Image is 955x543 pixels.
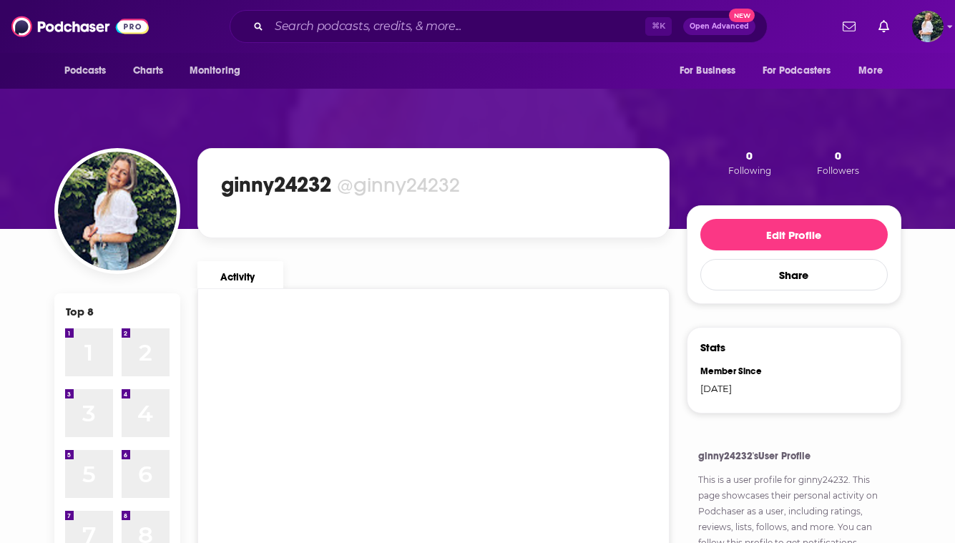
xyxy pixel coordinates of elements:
div: @ginny24232 [337,172,460,197]
span: Followers [817,165,859,176]
span: Charts [133,61,164,81]
img: ginny24232 [58,152,177,270]
span: ⌘ K [645,17,672,36]
button: Edit Profile [700,219,888,250]
span: Logged in as ginny24232 [912,11,944,42]
button: open menu [848,57,901,84]
h1: ginny24232 [221,172,331,197]
button: Show profile menu [912,11,944,42]
button: open menu [180,57,259,84]
button: Open AdvancedNew [683,18,755,35]
button: Share [700,259,888,290]
span: Podcasts [64,61,107,81]
button: 0Followers [813,148,863,177]
img: Podchaser - Follow, Share and Rate Podcasts [11,13,149,40]
span: For Podcasters [763,61,831,81]
input: Search podcasts, credits, & more... [269,15,645,38]
a: ginny24232 [798,474,848,485]
button: 0Following [724,148,775,177]
a: Show notifications dropdown [837,14,861,39]
span: 0 [746,149,753,162]
span: 0 [835,149,841,162]
span: New [729,9,755,22]
img: User Profile [912,11,944,42]
h4: ginny24232's User Profile [698,450,890,462]
a: Charts [124,57,172,84]
a: Show notifications dropdown [873,14,895,39]
button: open menu [670,57,754,84]
span: Monitoring [190,61,240,81]
a: Activity [197,261,283,288]
h3: Stats [700,341,725,354]
div: Member Since [700,366,785,377]
div: Search podcasts, credits, & more... [230,10,768,43]
span: More [858,61,883,81]
span: For Business [680,61,736,81]
div: Top 8 [66,305,94,318]
button: open menu [54,57,125,84]
div: [DATE] [700,383,785,394]
span: Open Advanced [690,23,749,30]
span: Following [728,165,771,176]
button: open menu [753,57,852,84]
